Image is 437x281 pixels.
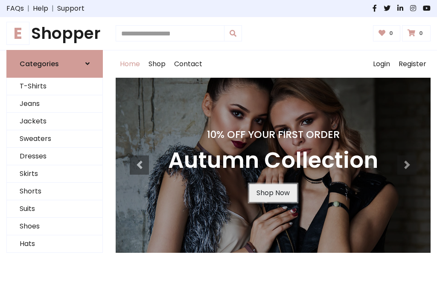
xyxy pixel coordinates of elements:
[168,129,378,140] h4: 10% Off Your First Order
[6,3,24,14] a: FAQs
[24,3,33,14] span: |
[7,78,102,95] a: T-Shirts
[7,148,102,165] a: Dresses
[144,50,170,78] a: Shop
[48,3,57,14] span: |
[20,60,59,68] h6: Categories
[7,95,102,113] a: Jeans
[6,24,103,43] h1: Shopper
[249,184,297,202] a: Shop Now
[402,25,431,41] a: 0
[373,25,401,41] a: 0
[6,22,29,45] span: E
[7,130,102,148] a: Sweaters
[33,3,48,14] a: Help
[7,200,102,218] a: Suits
[6,24,103,43] a: EShopper
[394,50,431,78] a: Register
[7,165,102,183] a: Skirts
[7,113,102,130] a: Jackets
[116,50,144,78] a: Home
[417,29,425,37] span: 0
[369,50,394,78] a: Login
[170,50,207,78] a: Contact
[6,50,103,78] a: Categories
[7,235,102,253] a: Hats
[168,147,378,174] h3: Autumn Collection
[387,29,395,37] span: 0
[7,218,102,235] a: Shoes
[7,183,102,200] a: Shorts
[57,3,84,14] a: Support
